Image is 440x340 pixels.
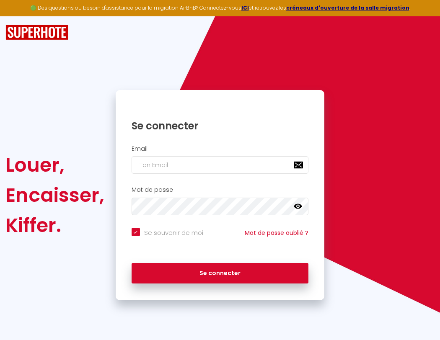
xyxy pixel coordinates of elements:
[245,229,308,237] a: Mot de passe oublié ?
[132,156,309,174] input: Ton Email
[132,263,309,284] button: Se connecter
[5,25,68,40] img: SuperHote logo
[132,186,309,193] h2: Mot de passe
[5,150,104,180] div: Louer,
[5,180,104,210] div: Encaisser,
[132,119,309,132] h1: Se connecter
[241,4,249,11] a: ICI
[286,4,409,11] a: créneaux d'ouverture de la salle migration
[5,210,104,240] div: Kiffer.
[132,145,309,152] h2: Email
